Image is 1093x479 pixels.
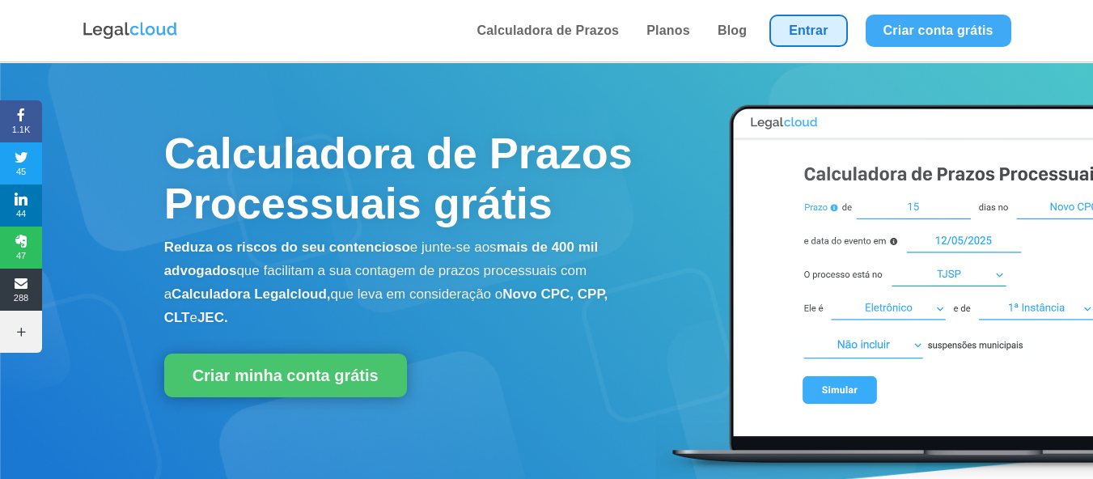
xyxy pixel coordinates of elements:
a: Criar conta grátis [866,15,1011,47]
b: Calculadora Legalcloud, [172,286,331,302]
b: JEC. [197,310,228,325]
img: Logo da Legalcloud [82,20,179,41]
b: mais de 400 mil advogados [164,239,599,278]
b: Novo CPC, CPP, CLT [164,286,608,325]
span: Calculadora de Prazos Processuais grátis [164,129,633,227]
b: Reduza os riscos do seu contencioso [164,239,410,255]
a: Entrar [769,15,847,47]
a: Criar minha conta grátis [164,354,407,397]
p: e junte-se aos que facilitam a sua contagem de prazos processuais com a que leva em consideração o e [164,236,656,329]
